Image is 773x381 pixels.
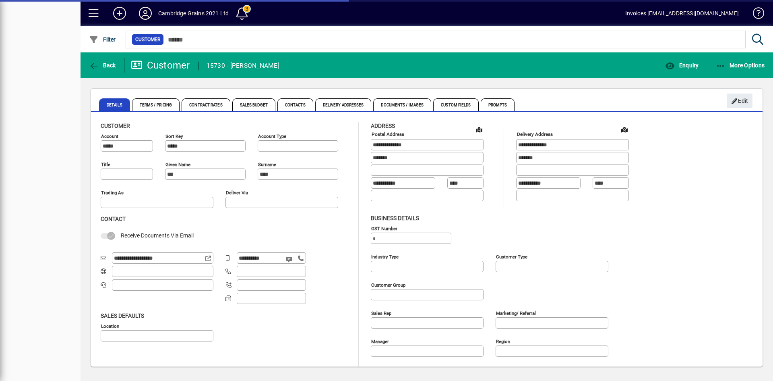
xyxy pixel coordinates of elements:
[473,123,486,136] a: View on map
[135,35,160,44] span: Customer
[371,225,397,231] mat-label: GST Number
[371,310,391,316] mat-label: Sales rep
[81,58,125,73] app-page-header-button: Back
[165,162,190,167] mat-label: Given name
[101,323,119,329] mat-label: Location
[121,232,194,239] span: Receive Documents Via Email
[258,133,286,139] mat-label: Account Type
[131,59,190,72] div: Customer
[207,59,279,72] div: 15730 - [PERSON_NAME]
[625,7,739,20] div: Invoices [EMAIL_ADDRESS][DOMAIN_NAME]
[433,98,478,111] span: Custom Fields
[87,58,118,73] button: Back
[87,32,118,47] button: Filter
[101,216,126,222] span: Contact
[371,123,395,129] span: Address
[132,6,158,21] button: Profile
[132,98,180,111] span: Terms / Pricing
[714,58,767,73] button: More Options
[99,98,130,111] span: Details
[371,282,405,287] mat-label: Customer group
[101,162,110,167] mat-label: Title
[731,94,748,108] span: Edit
[232,98,275,111] span: Sales Budget
[89,62,116,69] span: Back
[158,7,229,20] div: Cambridge Grains 2021 Ltd
[315,98,372,111] span: Delivery Addresses
[165,133,183,139] mat-label: Sort key
[101,123,130,129] span: Customer
[371,215,419,221] span: Business details
[101,190,124,196] mat-label: Trading as
[280,250,300,269] button: Send SMS
[371,254,399,259] mat-label: Industry type
[496,338,510,344] mat-label: Region
[716,62,765,69] span: More Options
[481,98,515,111] span: Prompts
[373,98,431,111] span: Documents / Images
[182,98,230,111] span: Contract Rates
[663,58,701,73] button: Enquiry
[226,190,248,196] mat-label: Deliver via
[665,62,699,69] span: Enquiry
[618,123,631,136] a: View on map
[371,338,389,344] mat-label: Manager
[747,2,763,28] a: Knowledge Base
[496,310,536,316] mat-label: Marketing/ Referral
[101,133,118,139] mat-label: Account
[258,162,276,167] mat-label: Surname
[277,98,313,111] span: Contacts
[89,36,116,43] span: Filter
[101,312,144,319] span: Sales defaults
[727,94,752,108] button: Edit
[496,254,527,259] mat-label: Customer type
[107,6,132,21] button: Add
